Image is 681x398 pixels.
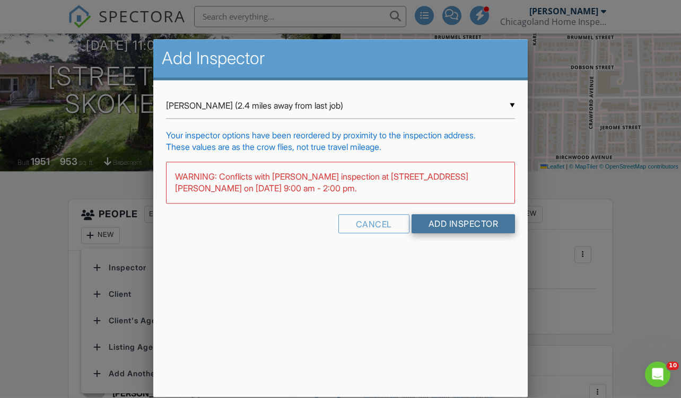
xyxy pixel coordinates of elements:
[645,362,670,387] iframe: Intercom live chat
[166,162,515,204] div: WARNING: Conflicts with [PERSON_NAME] inspection at [STREET_ADDRESS][PERSON_NAME] on [DATE] 9:00 ...
[166,130,515,141] div: Your inspector options have been reordered by proximity to the inspection address.
[667,362,679,370] span: 10
[412,215,516,234] input: Add Inspector
[166,141,515,153] div: These values are as the crow flies, not true travel mileage.
[338,215,409,234] div: Cancel
[162,48,519,69] h2: Add Inspector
